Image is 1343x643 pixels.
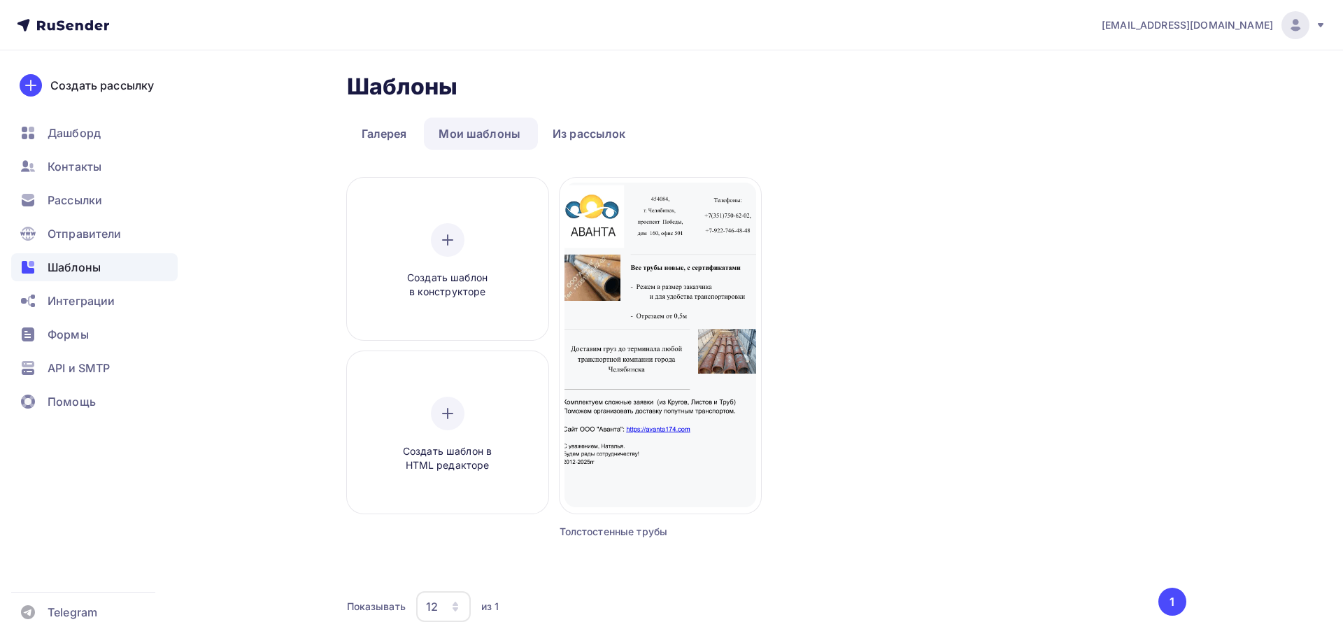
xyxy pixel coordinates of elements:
div: Толстостенные трубы [560,525,711,539]
span: Создать шаблон в HTML редакторе [381,444,514,473]
span: [EMAIL_ADDRESS][DOMAIN_NAME] [1102,18,1273,32]
span: Отправители [48,225,122,242]
div: Показывать [347,600,406,614]
a: Рассылки [11,186,178,214]
div: 12 [426,598,438,615]
h2: Шаблоны [347,73,458,101]
a: Дашборд [11,119,178,147]
span: Дашборд [48,125,101,141]
span: Контакты [48,158,101,175]
a: [EMAIL_ADDRESS][DOMAIN_NAME] [1102,11,1326,39]
a: Формы [11,320,178,348]
a: Из рассылок [538,118,641,150]
span: Рассылки [48,192,102,209]
button: Go to page 1 [1158,588,1186,616]
ul: Pagination [1156,588,1186,616]
div: из 1 [481,600,499,614]
button: 12 [415,591,471,623]
a: Шаблоны [11,253,178,281]
span: Формы [48,326,89,343]
a: Отправители [11,220,178,248]
a: Галерея [347,118,422,150]
span: Создать шаблон в конструкторе [381,271,514,299]
span: Интеграции [48,292,115,309]
span: Шаблоны [48,259,101,276]
a: Контакты [11,153,178,181]
span: Помощь [48,393,96,410]
span: API и SMTP [48,360,110,376]
span: Telegram [48,604,97,621]
a: Мои шаблоны [424,118,535,150]
div: Создать рассылку [50,77,154,94]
